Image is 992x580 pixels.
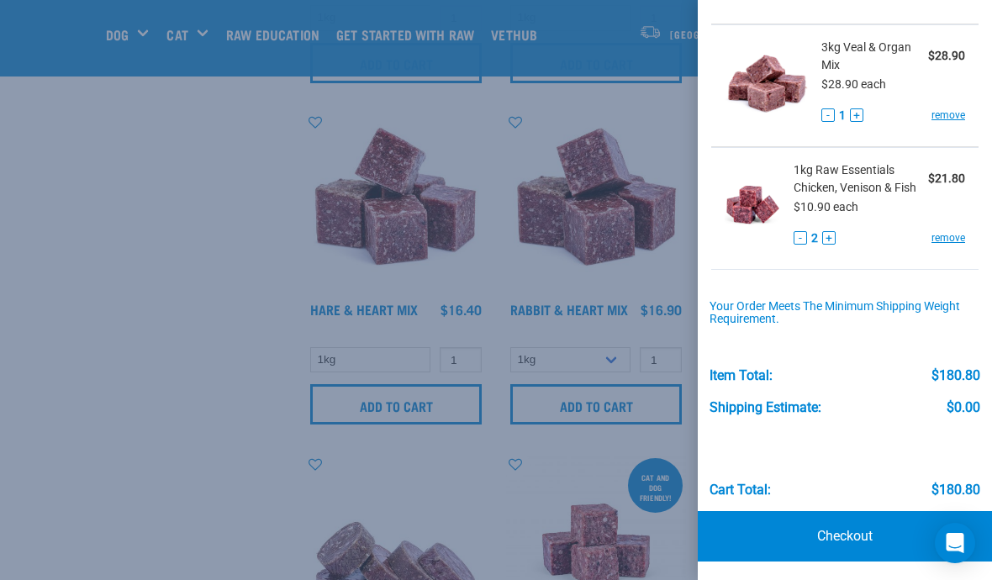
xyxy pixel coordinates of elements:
img: Veal & Organ Mix [725,39,809,125]
div: Your order meets the minimum shipping weight requirement. [710,300,981,327]
span: 1kg Raw Essentials Chicken, Venison & Fish [794,161,928,197]
span: 1 [839,107,846,124]
a: Checkout [698,511,992,562]
div: $180.80 [931,368,980,383]
button: + [850,108,863,122]
div: Cart total: [710,482,771,498]
strong: $21.80 [928,171,965,185]
img: Raw Essentials Chicken, Venison & Fish [725,161,781,248]
a: remove [931,108,965,123]
div: $180.80 [931,482,980,498]
button: + [822,231,836,245]
strong: $28.90 [928,49,965,62]
div: Item Total: [710,368,773,383]
div: $0.00 [947,400,980,415]
button: - [794,231,807,245]
a: remove [931,230,965,245]
span: 3kg Veal & Organ Mix [821,39,928,74]
div: Open Intercom Messenger [935,523,975,563]
span: 2 [811,229,818,247]
div: Shipping Estimate: [710,400,821,415]
span: $10.90 each [794,200,858,214]
span: $28.90 each [821,77,886,91]
button: - [821,108,835,122]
